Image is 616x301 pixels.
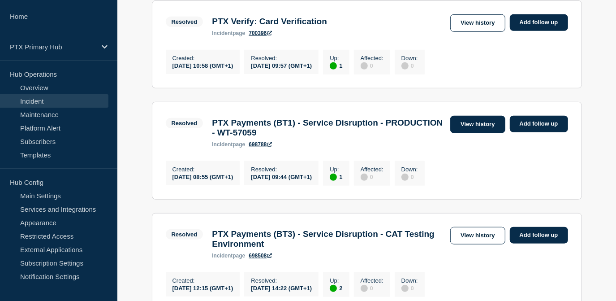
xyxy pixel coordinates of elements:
p: Created : [172,55,233,61]
div: disabled [361,285,368,292]
span: Resolved [166,17,203,27]
div: disabled [401,174,409,181]
a: 698508 [249,253,272,259]
p: Down : [401,55,418,61]
a: Add follow up [510,14,568,31]
p: Created : [172,277,233,284]
div: [DATE] 09:57 (GMT+1) [251,61,312,69]
p: Up : [330,166,342,173]
a: Add follow up [510,116,568,132]
p: Down : [401,277,418,284]
div: 2 [330,284,342,292]
p: page [212,253,245,259]
div: 0 [361,284,383,292]
span: Resolved [166,118,203,128]
div: 0 [361,173,383,181]
div: 0 [361,61,383,70]
a: 698788 [249,141,272,148]
div: disabled [401,285,409,292]
span: incident [212,253,233,259]
div: disabled [401,62,409,70]
div: [DATE] 10:58 (GMT+1) [172,61,233,69]
a: View history [450,116,505,133]
p: Down : [401,166,418,173]
p: Resolved : [251,55,312,61]
div: 1 [330,61,342,70]
p: Resolved : [251,166,312,173]
div: 0 [401,284,418,292]
a: 700396 [249,30,272,36]
h3: PTX Payments (BT1) - Service Disruption - PRODUCTION - WT-57059 [212,118,446,138]
p: page [212,141,245,148]
span: incident [212,141,233,148]
p: PTX Primary Hub [10,43,96,51]
a: Add follow up [510,227,568,244]
p: Up : [330,277,342,284]
div: up [330,62,337,70]
div: [DATE] 08:55 (GMT+1) [172,173,233,180]
div: up [330,174,337,181]
div: 0 [401,61,418,70]
p: Up : [330,55,342,61]
div: [DATE] 12:15 (GMT+1) [172,284,233,292]
p: Affected : [361,55,383,61]
p: page [212,30,245,36]
a: View history [450,14,505,32]
span: Resolved [166,229,203,240]
p: Resolved : [251,277,312,284]
div: disabled [361,62,368,70]
div: [DATE] 09:44 (GMT+1) [251,173,312,180]
h3: PTX Verify: Card Verification [212,17,327,26]
p: Affected : [361,277,383,284]
div: 0 [401,173,418,181]
div: [DATE] 14:22 (GMT+1) [251,284,312,292]
div: 1 [330,173,342,181]
p: Created : [172,166,233,173]
div: up [330,285,337,292]
a: View history [450,227,505,244]
div: disabled [361,174,368,181]
p: Affected : [361,166,383,173]
span: incident [212,30,233,36]
h3: PTX Payments (BT3) - Service Disruption - CAT Testing Environment [212,229,446,249]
